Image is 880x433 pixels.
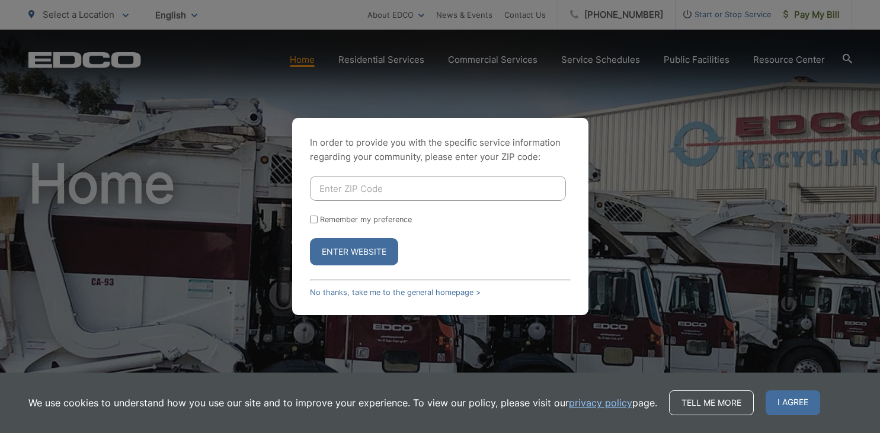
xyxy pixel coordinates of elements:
[569,396,632,410] a: privacy policy
[320,215,412,224] label: Remember my preference
[669,390,754,415] a: Tell me more
[766,390,820,415] span: I agree
[310,176,566,201] input: Enter ZIP Code
[310,136,571,164] p: In order to provide you with the specific service information regarding your community, please en...
[310,238,398,265] button: Enter Website
[310,288,481,297] a: No thanks, take me to the general homepage >
[28,396,657,410] p: We use cookies to understand how you use our site and to improve your experience. To view our pol...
